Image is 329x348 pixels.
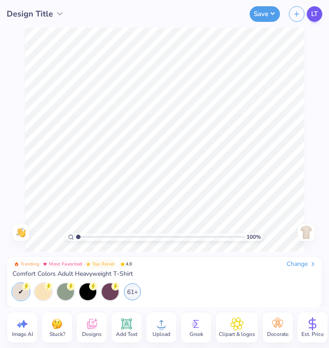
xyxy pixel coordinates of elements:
span: 4.9 [118,260,135,268]
span: Stuck? [49,331,65,338]
span: Top Rated [92,262,115,266]
div: 61+ [124,283,141,300]
a: LT [307,6,322,22]
button: Badge Button [84,260,116,268]
div: Change [287,260,317,268]
span: Comfort Colors Adult Heavyweight T-Shirt [12,270,133,278]
span: Clipart & logos [219,331,255,338]
span: Designs [82,331,102,338]
img: Most Favorited sort [43,262,47,266]
span: Greek [189,331,203,338]
span: Trending [21,262,39,266]
span: Add Text [116,331,137,338]
img: Trending sort [14,262,19,266]
span: Decorate [267,331,288,338]
button: Badge Button [12,260,41,268]
span: Most Favorited [49,262,82,266]
img: Back [299,225,313,240]
span: Upload [152,331,170,338]
span: 100 % [247,233,261,241]
button: Save [250,6,280,22]
span: LT [311,9,318,19]
img: Stuck? [50,317,64,331]
span: Image AI [12,331,33,338]
span: Est. Price [301,331,324,338]
span: Design Title [7,8,53,20]
img: Top Rated sort [86,262,90,266]
button: Badge Button [41,260,84,268]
